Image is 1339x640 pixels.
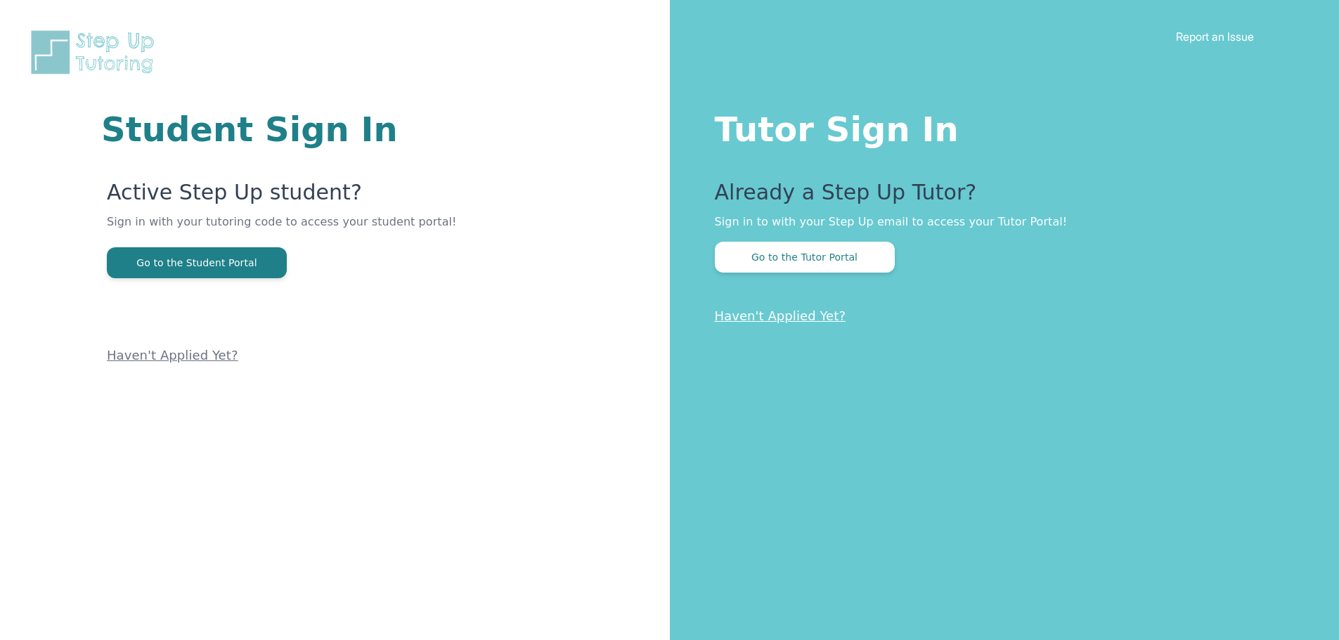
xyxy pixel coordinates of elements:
a: Go to the Student Portal [107,256,287,269]
a: Go to the Tutor Portal [715,250,895,263]
a: Report an Issue [1176,30,1254,44]
p: Sign in with your tutoring code to access your student portal! [107,214,501,247]
p: Sign in to with your Step Up email to access your Tutor Portal! [715,214,1283,230]
img: Step Up Tutoring horizontal logo [28,28,163,77]
button: Go to the Student Portal [107,247,287,278]
a: Haven't Applied Yet? [715,308,846,323]
a: Haven't Applied Yet? [107,348,238,363]
p: Active Step Up student? [107,180,501,214]
h1: Student Sign In [101,112,501,146]
h1: Tutor Sign In [715,107,1283,146]
p: Already a Step Up Tutor? [715,180,1283,214]
button: Go to the Tutor Portal [715,242,895,273]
